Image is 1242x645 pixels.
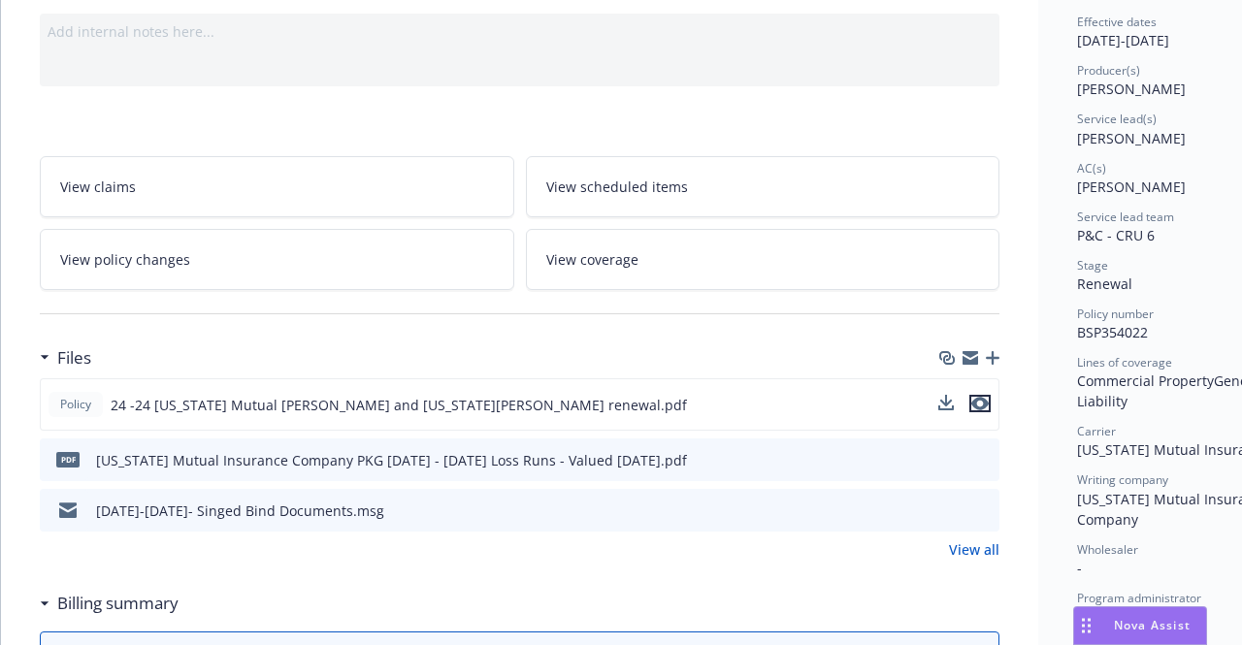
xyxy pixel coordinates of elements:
[1077,111,1157,127] span: Service lead(s)
[1077,323,1148,341] span: BSP354022
[526,156,1000,217] a: View scheduled items
[1077,257,1108,274] span: Stage
[546,177,688,197] span: View scheduled items
[1077,14,1157,30] span: Effective dates
[974,500,992,521] button: preview file
[96,500,384,521] div: [DATE]-[DATE]- Singed Bind Documents.msg
[938,395,954,410] button: download file
[60,249,190,270] span: View policy changes
[1077,80,1186,98] span: [PERSON_NAME]
[56,396,95,413] span: Policy
[56,452,80,467] span: pdf
[96,450,687,470] div: [US_STATE] Mutual Insurance Company PKG [DATE] - [DATE] Loss Runs - Valued [DATE].pdf
[1077,371,1214,390] span: Commercial Property
[974,450,992,470] button: preview file
[40,591,179,616] div: Billing summary
[48,21,992,42] div: Add internal notes here...
[1077,274,1132,293] span: Renewal
[943,450,959,470] button: download file
[1077,62,1140,79] span: Producer(s)
[1073,606,1207,645] button: Nova Assist
[969,395,991,412] button: preview file
[1074,607,1098,644] div: Drag to move
[1077,160,1106,177] span: AC(s)
[526,229,1000,290] a: View coverage
[1077,423,1116,439] span: Carrier
[40,345,91,371] div: Files
[943,500,959,521] button: download file
[40,229,514,290] a: View policy changes
[1077,471,1168,488] span: Writing company
[1077,177,1186,196] span: [PERSON_NAME]
[938,395,954,415] button: download file
[1077,541,1138,558] span: Wholesaler
[1077,226,1155,244] span: P&C - CRU 6
[546,249,638,270] span: View coverage
[1077,559,1082,577] span: -
[1077,354,1172,371] span: Lines of coverage
[57,591,179,616] h3: Billing summary
[1114,617,1191,633] span: Nova Assist
[1077,129,1186,147] span: [PERSON_NAME]
[949,539,999,560] a: View all
[60,177,136,197] span: View claims
[40,156,514,217] a: View claims
[111,395,687,415] span: 24 -24 [US_STATE] Mutual [PERSON_NAME] and [US_STATE][PERSON_NAME] renewal.pdf
[57,345,91,371] h3: Files
[1077,590,1201,606] span: Program administrator
[1077,209,1174,225] span: Service lead team
[969,395,991,415] button: preview file
[1077,306,1154,322] span: Policy number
